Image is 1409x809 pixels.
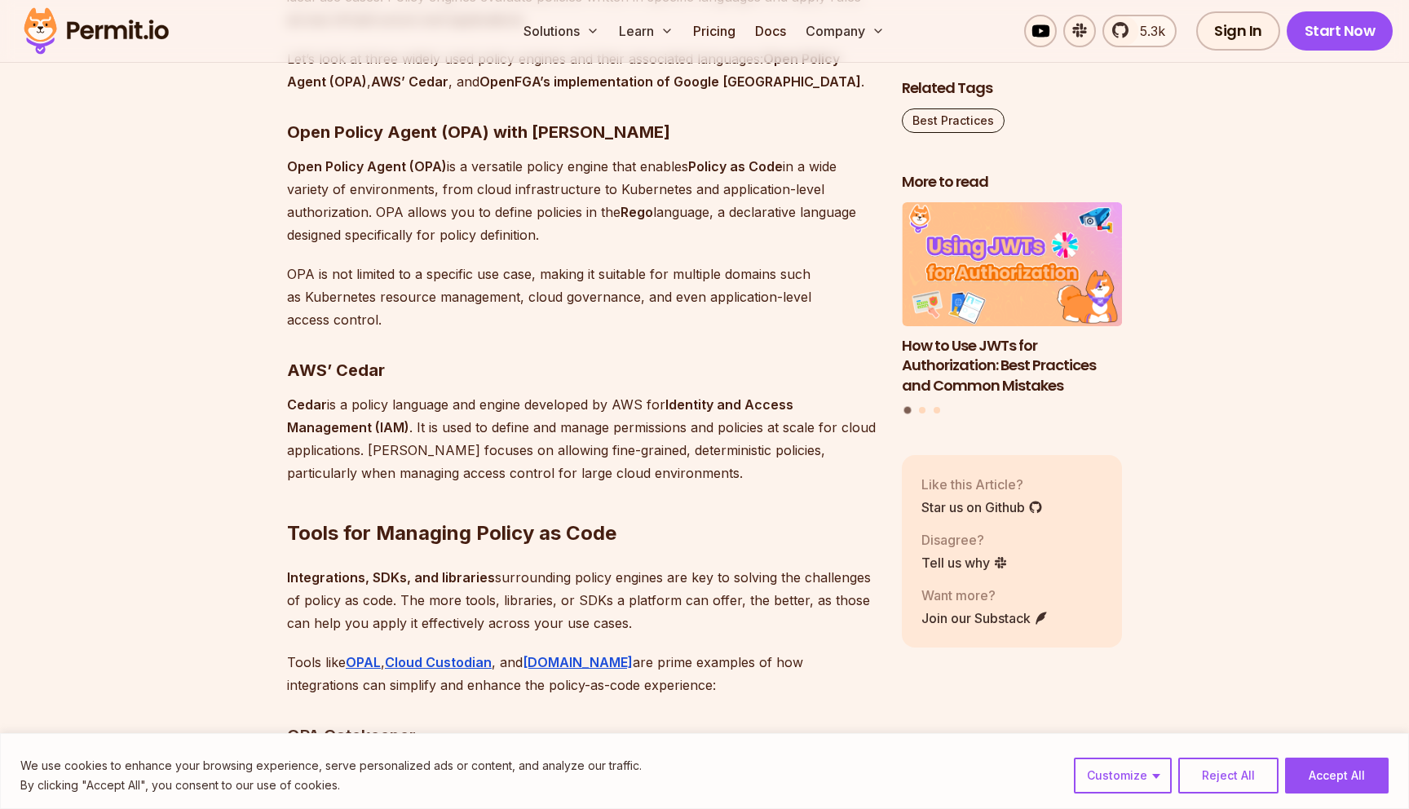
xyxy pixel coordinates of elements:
[385,654,492,670] a: Cloud Custodian
[287,455,876,546] h2: Tools for Managing Policy as Code
[621,204,653,220] strong: Rego
[479,73,861,90] strong: OpenFGA’s implementation of Google [GEOGRAPHIC_DATA]
[517,15,606,47] button: Solutions
[287,47,876,93] p: Let’s look at three widely used policy engines and their associated languages: , , and .
[287,158,447,175] strong: Open Policy Agent (OPA)
[1074,758,1172,794] button: Customize
[921,552,1008,572] a: Tell us why
[904,406,912,413] button: Go to slide 1
[749,15,793,47] a: Docs
[287,360,385,380] strong: AWS’ Cedar
[921,529,1008,549] p: Disagree?
[1287,11,1394,51] a: Start Now
[287,263,876,331] p: OPA is not limited to a specific use case, making it suitable for multiple domains such as Kubern...
[523,654,633,670] a: [DOMAIN_NAME]
[287,651,876,696] p: Tools like , , and are prime examples of how integrations can simplify and enhance the policy-as-...
[20,776,642,795] p: By clicking "Accept All", you consent to our use of cookies.
[287,566,876,634] p: surrounding policy engines are key to solving the challenges of policy as code. The more tools, l...
[20,756,642,776] p: We use cookies to enhance your browsing experience, serve personalized ads or content, and analyz...
[687,15,742,47] a: Pricing
[902,202,1122,326] img: How to Use JWTs for Authorization: Best Practices and Common Mistakes
[688,158,783,175] strong: Policy as Code
[287,569,495,586] strong: Integrations, SDKs, and libraries
[919,406,925,413] button: Go to slide 2
[1102,15,1177,47] a: 5.3k
[287,396,793,435] strong: Identity and Access Management (IAM)
[1130,21,1165,41] span: 5.3k
[287,396,327,413] strong: Cedar
[1178,758,1279,794] button: Reject All
[287,51,840,90] strong: Open Policy Agent (OPA)
[287,122,670,142] strong: Open Policy Agent (OPA) with [PERSON_NAME]
[902,202,1122,416] div: Posts
[902,172,1122,192] h2: More to read
[346,654,381,670] a: OPAL
[902,78,1122,99] h2: Related Tags
[287,393,876,484] p: is a policy language and engine developed by AWS for . It is used to define and manage permission...
[1196,11,1280,51] a: Sign In
[921,585,1049,604] p: Want more?
[612,15,680,47] button: Learn
[921,608,1049,627] a: Join our Substack
[287,723,876,749] h3: OPA Gatekeeper
[934,406,940,413] button: Go to slide 3
[16,3,176,59] img: Permit logo
[1285,758,1389,794] button: Accept All
[921,497,1043,516] a: Star us on Github
[371,73,448,90] strong: AWS’ Cedar
[799,15,891,47] button: Company
[921,474,1043,493] p: Like this Article?
[287,155,876,246] p: is a versatile policy engine that enables in a wide variety of environments, from cloud infrastru...
[902,202,1122,396] li: 1 of 3
[902,108,1005,133] a: Best Practices
[902,335,1122,396] h3: How to Use JWTs for Authorization: Best Practices and Common Mistakes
